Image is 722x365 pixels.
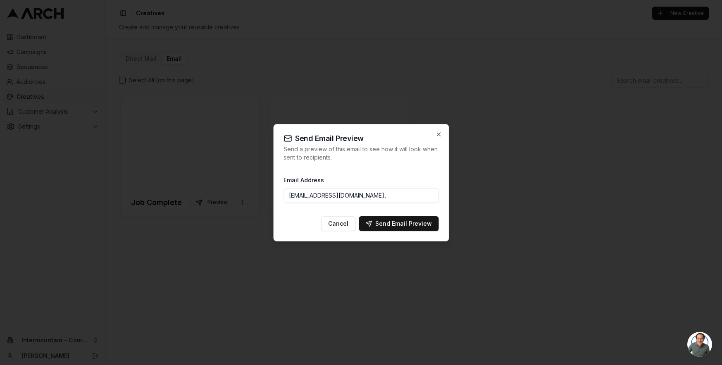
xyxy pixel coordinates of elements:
button: Cancel [321,216,355,231]
p: Send a preview of this email to see how it will look when sent to recipients. [284,145,438,162]
div: Send Email Preview [365,219,432,228]
label: Email Address [284,177,324,184]
h2: Send Email Preview [284,134,438,143]
input: Enter email address to receive preview [284,188,438,203]
button: Send Email Preview [359,216,438,231]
